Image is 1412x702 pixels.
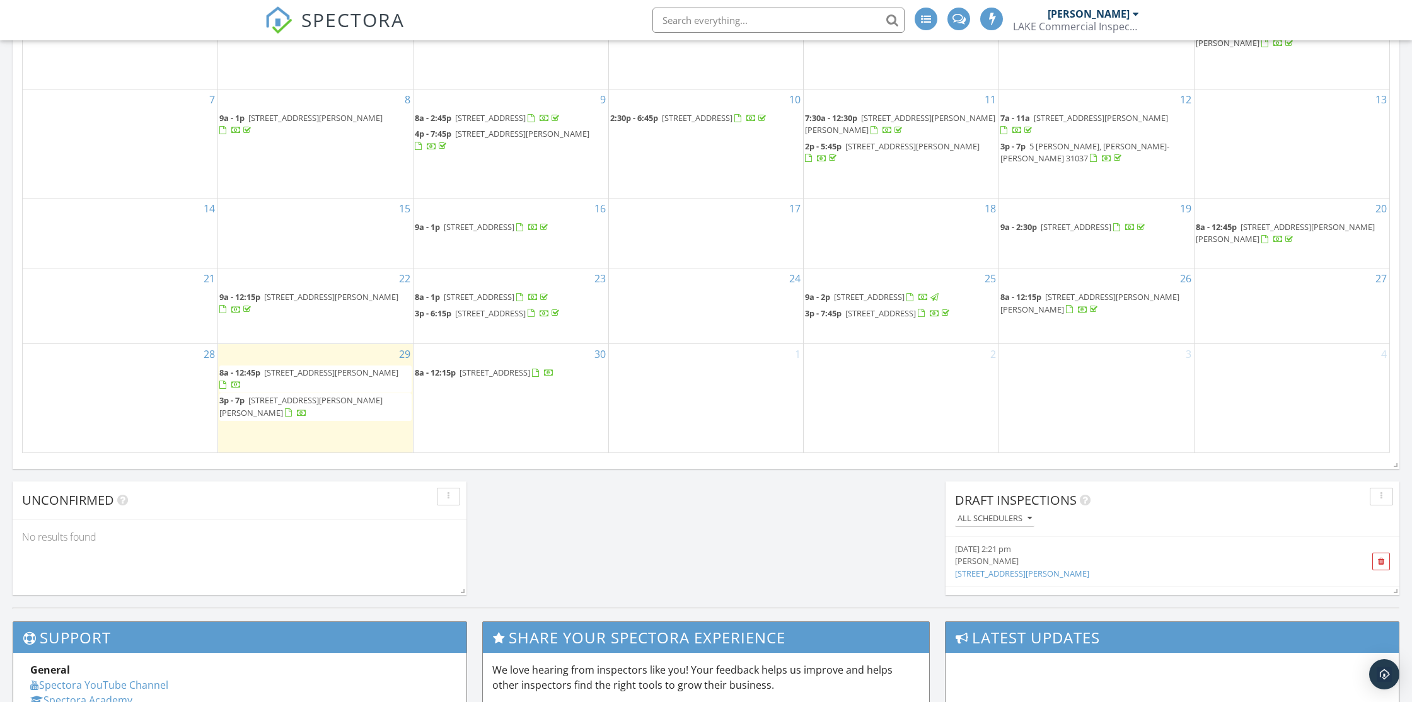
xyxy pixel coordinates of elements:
[415,220,607,235] a: 9a - 1p [STREET_ADDRESS]
[1000,221,1147,233] a: 9a - 2:30p [STREET_ADDRESS]
[1000,291,1179,314] span: [STREET_ADDRESS][PERSON_NAME][PERSON_NAME]
[592,268,608,289] a: Go to September 23, 2025
[219,394,383,418] a: 3p - 7p [STREET_ADDRESS][PERSON_NAME][PERSON_NAME]
[946,622,1399,653] h3: Latest Updates
[483,622,929,653] h3: Share Your Spectora Experience
[415,221,550,233] a: 9a - 1p [STREET_ADDRESS]
[201,344,217,364] a: Go to September 28, 2025
[415,291,550,302] a: 8a - 1p [STREET_ADDRESS]
[805,111,997,138] a: 7:30a - 12:30p [STREET_ADDRESS][PERSON_NAME][PERSON_NAME]
[415,112,451,124] span: 8a - 2:45p
[955,543,1317,580] a: [DATE] 2:21 pm [PERSON_NAME] [STREET_ADDRESS][PERSON_NAME]
[219,394,245,406] span: 3p - 7p
[1183,344,1194,364] a: Go to October 3, 2025
[218,199,414,268] td: Go to September 15, 2025
[1000,141,1169,164] span: 5 [PERSON_NAME], [PERSON_NAME]-[PERSON_NAME] 31037
[592,344,608,364] a: Go to September 30, 2025
[413,89,608,199] td: Go to September 9, 2025
[455,308,526,319] span: [STREET_ADDRESS]
[787,268,803,289] a: Go to September 24, 2025
[805,112,995,135] span: [STREET_ADDRESS][PERSON_NAME][PERSON_NAME]
[415,127,607,154] a: 4p - 7:45p [STREET_ADDRESS][PERSON_NAME]
[265,17,405,43] a: SPECTORA
[13,622,466,653] h3: Support
[1034,112,1168,124] span: [STREET_ADDRESS][PERSON_NAME]
[955,543,1317,555] div: [DATE] 2:21 pm
[1194,268,1389,344] td: Go to September 27, 2025
[804,343,999,452] td: Go to October 2, 2025
[955,593,1317,605] div: [DATE] 7:55 pm
[805,306,997,321] a: 3p - 7:45p [STREET_ADDRESS]
[804,89,999,199] td: Go to September 11, 2025
[207,89,217,110] a: Go to September 7, 2025
[23,199,218,268] td: Go to September 14, 2025
[804,199,999,268] td: Go to September 18, 2025
[1196,221,1237,233] span: 8a - 12:45p
[219,394,383,418] span: [STREET_ADDRESS][PERSON_NAME][PERSON_NAME]
[999,268,1195,344] td: Go to September 26, 2025
[982,199,998,219] a: Go to September 18, 2025
[23,89,218,199] td: Go to September 7, 2025
[805,141,980,164] a: 2p - 5:45p [STREET_ADDRESS][PERSON_NAME]
[396,268,413,289] a: Go to September 22, 2025
[444,221,514,233] span: [STREET_ADDRESS]
[413,268,608,344] td: Go to September 23, 2025
[402,89,413,110] a: Go to September 8, 2025
[1041,221,1111,233] span: [STREET_ADDRESS]
[413,343,608,452] td: Go to September 30, 2025
[22,492,114,509] span: Unconfirmed
[1194,343,1389,452] td: Go to October 4, 2025
[218,343,414,452] td: Go to September 29, 2025
[652,8,905,33] input: Search everything...
[1013,20,1139,33] div: LAKE Commercial Inspections & Consulting, llc.
[219,291,260,302] span: 9a - 12:15p
[219,367,398,390] a: 8a - 12:45p [STREET_ADDRESS][PERSON_NAME]
[845,141,980,152] span: [STREET_ADDRESS][PERSON_NAME]
[805,291,830,302] span: 9a - 2p
[982,268,998,289] a: Go to September 25, 2025
[1000,291,1179,314] a: 8a - 12:15p [STREET_ADDRESS][PERSON_NAME][PERSON_NAME]
[610,112,658,124] span: 2:30p - 6:45p
[1196,220,1388,247] a: 8a - 12:45p [STREET_ADDRESS][PERSON_NAME][PERSON_NAME]
[219,367,260,378] span: 8a - 12:45p
[955,510,1034,527] button: All schedulers
[444,291,514,302] span: [STREET_ADDRESS]
[1000,139,1193,166] a: 3p - 7p 5 [PERSON_NAME], [PERSON_NAME]-[PERSON_NAME] 31037
[1000,112,1168,135] a: 7a - 11a [STREET_ADDRESS][PERSON_NAME]
[1196,221,1375,245] a: 8a - 12:45p [STREET_ADDRESS][PERSON_NAME][PERSON_NAME]
[1178,89,1194,110] a: Go to September 12, 2025
[608,268,804,344] td: Go to September 24, 2025
[455,128,589,139] span: [STREET_ADDRESS][PERSON_NAME]
[460,367,530,378] span: [STREET_ADDRESS]
[955,492,1077,509] span: Draft Inspections
[396,199,413,219] a: Go to September 15, 2025
[201,268,217,289] a: Go to September 21, 2025
[1194,89,1389,199] td: Go to September 13, 2025
[1000,111,1193,138] a: 7a - 11a [STREET_ADDRESS][PERSON_NAME]
[805,308,842,319] span: 3p - 7:45p
[455,112,526,124] span: [STREET_ADDRESS]
[805,308,952,319] a: 3p - 7:45p [STREET_ADDRESS]
[955,593,1317,630] a: [DATE] 7:55 pm [PERSON_NAME] [STREET_ADDRESS][PERSON_NAME]
[219,112,245,124] span: 9a - 1p
[834,291,905,302] span: [STREET_ADDRESS]
[219,365,412,393] a: 8a - 12:45p [STREET_ADDRESS][PERSON_NAME]
[219,290,412,317] a: 9a - 12:15p [STREET_ADDRESS][PERSON_NAME]
[1373,268,1389,289] a: Go to September 27, 2025
[301,6,405,33] span: SPECTORA
[218,89,414,199] td: Go to September 8, 2025
[662,112,732,124] span: [STREET_ADDRESS]
[415,112,562,124] a: 8a - 2:45p [STREET_ADDRESS]
[955,555,1317,567] div: [PERSON_NAME]
[248,112,383,124] span: [STREET_ADDRESS][PERSON_NAME]
[1369,659,1399,689] div: Open Intercom Messenger
[1000,291,1041,302] span: 8a - 12:15p
[610,112,768,124] a: 2:30p - 6:45p [STREET_ADDRESS]
[201,199,217,219] a: Go to September 14, 2025
[805,139,997,166] a: 2p - 5:45p [STREET_ADDRESS][PERSON_NAME]
[13,520,466,554] div: No results found
[787,199,803,219] a: Go to September 17, 2025
[999,89,1195,199] td: Go to September 12, 2025
[1194,199,1389,268] td: Go to September 20, 2025
[988,344,998,364] a: Go to October 2, 2025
